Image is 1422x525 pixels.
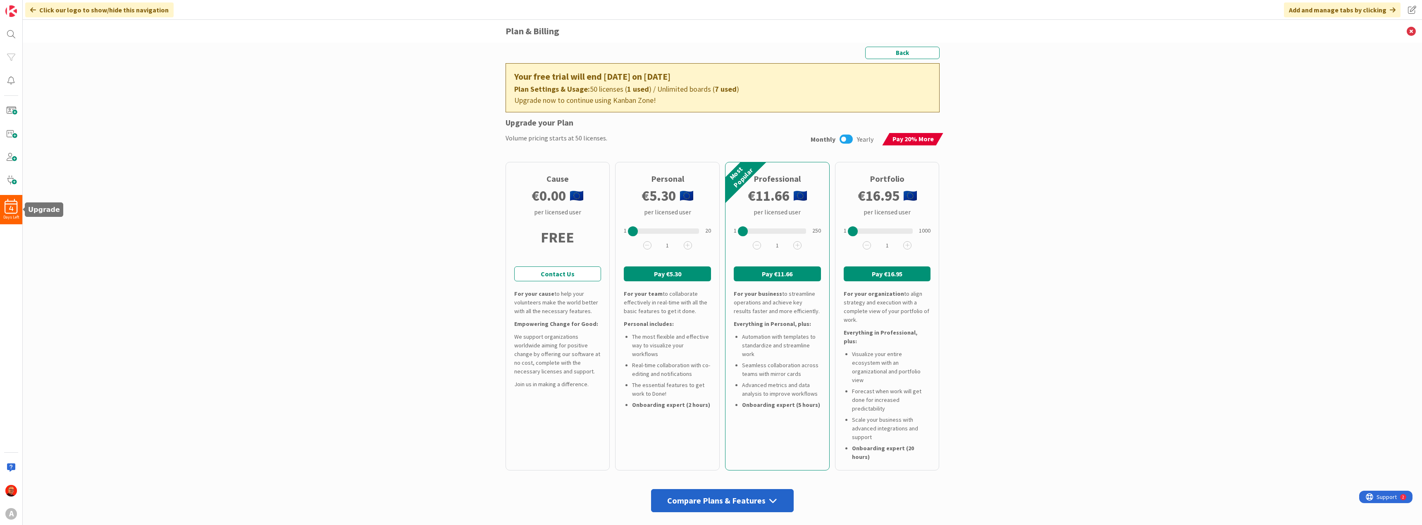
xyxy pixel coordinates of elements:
[734,290,821,316] div: to streamline operations and achieve key results faster and more efficiently.
[570,191,583,201] img: eu.png
[844,266,931,281] button: Pay €16.95
[5,485,17,496] img: CP
[43,3,45,10] div: 2
[632,401,710,409] b: Onboarding expert (2 hours)
[852,416,931,442] li: Scale your business with advanced integrations and support
[705,226,711,235] div: 20
[534,207,581,217] div: per licensed user
[844,328,931,346] div: Everything in Professional, plus:
[811,134,835,144] span: Monthly
[28,206,60,214] h5: Upgrade
[858,185,899,207] b: € 16.95
[892,133,933,145] span: Pay 20% More
[919,226,931,235] div: 1000
[734,290,782,297] b: For your business
[852,444,914,461] b: Onboarding expert (20 hours)
[748,185,790,207] b: € 11.66
[624,320,711,328] div: Personal includes:
[812,226,821,235] div: 250
[9,206,14,211] span: 4
[734,226,737,235] div: 1
[844,290,931,324] div: to align strategy and execution with a complete view of your portfolio of work.
[904,191,917,201] img: eu.png
[754,207,801,217] div: per licensed user
[742,333,821,359] li: Automation with templates to standardize and streamline work
[514,83,931,95] div: 50 licenses ( ) / Unlimited boards ( )
[742,401,820,409] b: Onboarding expert (5 hours)
[653,240,682,251] span: 1
[651,489,794,512] div: Compare Plans & Features
[514,84,590,94] b: Plan Settings & Usage:
[734,266,821,281] button: Pay €11.66
[17,1,38,11] span: Support
[624,290,663,297] b: For your team
[5,508,17,520] div: A
[514,290,554,297] b: For your cause
[514,70,931,83] div: Your free trial will end [DATE] on [DATE]
[870,173,904,185] div: Portfolio
[865,47,940,59] button: Back
[532,185,566,207] b: € 0.00
[25,2,174,17] div: Click our logo to show/hide this navigation
[514,266,601,281] a: Contact Us
[644,207,691,217] div: per licensed user
[734,320,821,328] div: Everything in Personal, plus:
[742,381,821,398] li: Advanced metrics and data analysis to improve workflows
[514,320,601,328] div: Empowering Change for Good:
[624,226,627,235] div: 1
[546,173,569,185] div: Cause
[506,20,940,43] h3: Plan & Billing
[506,133,607,145] div: Volume pricing starts at 50 licenses.
[857,134,882,144] span: Yearly
[506,116,940,129] div: Upgrade your Plan
[723,163,753,192] div: Most Popular
[541,217,574,258] div: FREE
[1284,2,1401,17] div: Add and manage tabs by clicking
[754,173,801,185] div: Professional
[632,381,711,398] li: The essential features to get work to Done!
[794,191,807,201] img: eu.png
[680,191,693,201] img: eu.png
[632,361,711,378] li: Real-time collaboration with co-editing and notifications
[514,333,601,376] div: We support organizations worldwide aiming for positive change by offering our software at no cost...
[651,173,684,185] div: Personal
[624,290,711,316] div: to collaborate effectively in real-time with all the basic features to get it done.
[514,380,601,389] div: Join us in making a difference.
[763,240,792,251] span: 1
[715,84,737,94] b: 7 used
[5,5,17,17] img: Visit kanbanzone.com
[627,84,649,94] b: 1 used
[514,290,601,316] div: to help your volunteers make the world better with all the necessary features.
[873,240,902,251] span: 1
[642,185,676,207] b: € 5.30
[514,95,931,106] div: Upgrade now to continue using Kanban Zone!
[852,387,931,413] li: Forecast when work will get done for increased predictability
[864,207,911,217] div: per licensed user
[852,350,931,385] li: Visualize your entire ecosystem with an organizational and portfolio view
[742,361,821,378] li: Seamless collaboration across teams with mirror cards
[844,290,904,297] b: For your organization
[632,333,711,359] li: The most flexible and effective way to visualize your workflows
[624,266,711,281] button: Pay €5.30
[844,226,847,235] div: 1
